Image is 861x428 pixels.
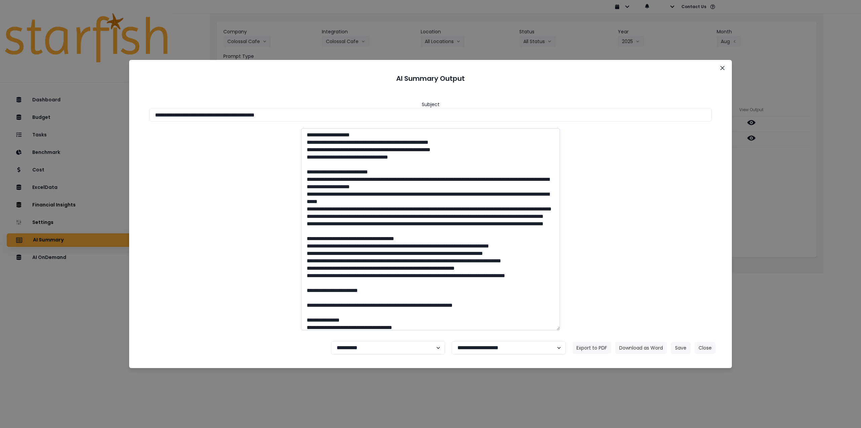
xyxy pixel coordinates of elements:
[572,342,611,354] button: Export to PDF
[422,101,440,108] header: Subject
[717,63,728,73] button: Close
[671,342,690,354] button: Save
[137,68,724,89] header: AI Summary Output
[695,342,716,354] button: Close
[615,342,667,354] button: Download as Word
